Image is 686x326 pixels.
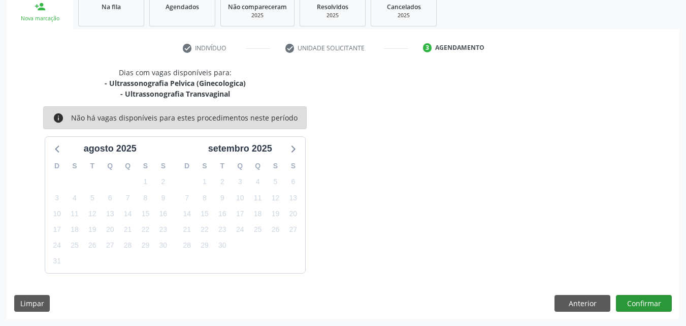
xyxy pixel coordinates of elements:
span: sexta-feira, 8 de agosto de 2025 [138,191,152,205]
span: sexta-feira, 5 de setembro de 2025 [268,175,282,189]
div: Dias com vagas disponíveis para: [105,67,246,99]
div: D [178,158,196,174]
span: sexta-feira, 29 de agosto de 2025 [138,239,152,253]
div: S [196,158,214,174]
span: domingo, 3 de agosto de 2025 [50,191,64,205]
span: sábado, 16 de agosto de 2025 [156,206,170,221]
span: quarta-feira, 27 de agosto de 2025 [103,239,117,253]
div: 2025 [228,12,287,19]
span: quinta-feira, 28 de agosto de 2025 [121,239,135,253]
div: S [267,158,284,174]
span: terça-feira, 2 de setembro de 2025 [215,175,230,189]
div: - Ultrassonografia Transvaginal [105,88,246,99]
span: sábado, 30 de agosto de 2025 [156,239,170,253]
span: sábado, 20 de setembro de 2025 [286,206,300,221]
span: domingo, 28 de setembro de 2025 [180,239,194,253]
span: segunda-feira, 4 de agosto de 2025 [68,191,82,205]
span: Agendados [166,3,199,11]
div: - Ultrassonografia Pelvica (Ginecologica) [105,78,246,88]
span: sexta-feira, 1 de agosto de 2025 [138,175,152,189]
div: Q [101,158,119,174]
i: info [53,112,64,124]
div: S [137,158,154,174]
button: Confirmar [616,295,672,312]
div: setembro 2025 [204,142,276,156]
span: domingo, 21 de setembro de 2025 [180,223,194,237]
span: terça-feira, 9 de setembro de 2025 [215,191,230,205]
div: 2025 [307,12,358,19]
span: quinta-feira, 25 de setembro de 2025 [251,223,265,237]
span: sábado, 2 de agosto de 2025 [156,175,170,189]
div: S [284,158,302,174]
span: quarta-feira, 13 de agosto de 2025 [103,206,117,221]
span: quinta-feira, 11 de setembro de 2025 [251,191,265,205]
span: sábado, 6 de setembro de 2025 [286,175,300,189]
div: 3 [423,43,432,52]
span: quinta-feira, 4 de setembro de 2025 [251,175,265,189]
span: domingo, 10 de agosto de 2025 [50,206,64,221]
div: 2025 [378,12,429,19]
span: segunda-feira, 25 de agosto de 2025 [68,239,82,253]
span: sábado, 27 de setembro de 2025 [286,223,300,237]
div: S [66,158,84,174]
span: Cancelados [387,3,421,11]
span: quarta-feira, 17 de setembro de 2025 [233,206,247,221]
span: sábado, 13 de setembro de 2025 [286,191,300,205]
span: sexta-feira, 22 de agosto de 2025 [138,223,152,237]
span: segunda-feira, 18 de agosto de 2025 [68,223,82,237]
div: Nova marcação [14,15,66,22]
div: Q [231,158,249,174]
div: person_add [35,1,46,12]
div: Agendamento [435,43,484,52]
div: Não há vagas disponíveis para estes procedimentos neste período [71,112,298,124]
span: segunda-feira, 11 de agosto de 2025 [68,206,82,221]
span: quarta-feira, 24 de setembro de 2025 [233,223,247,237]
span: sexta-feira, 26 de setembro de 2025 [268,223,282,237]
div: agosto 2025 [80,142,141,156]
span: terça-feira, 19 de agosto de 2025 [85,223,100,237]
button: Anterior [554,295,610,312]
div: T [213,158,231,174]
span: domingo, 7 de setembro de 2025 [180,191,194,205]
span: Na fila [102,3,121,11]
div: Q [249,158,267,174]
span: domingo, 17 de agosto de 2025 [50,223,64,237]
div: T [83,158,101,174]
span: quinta-feira, 18 de setembro de 2025 [251,206,265,221]
span: sábado, 9 de agosto de 2025 [156,191,170,205]
span: Resolvidos [317,3,348,11]
span: terça-feira, 12 de agosto de 2025 [85,206,100,221]
span: sexta-feira, 15 de agosto de 2025 [138,206,152,221]
span: terça-feira, 23 de setembro de 2025 [215,223,230,237]
span: segunda-feira, 8 de setembro de 2025 [198,191,212,205]
span: domingo, 14 de setembro de 2025 [180,206,194,221]
div: S [154,158,172,174]
span: terça-feira, 5 de agosto de 2025 [85,191,100,205]
span: domingo, 24 de agosto de 2025 [50,239,64,253]
span: quarta-feira, 3 de setembro de 2025 [233,175,247,189]
div: Q [119,158,137,174]
span: Não compareceram [228,3,287,11]
span: terça-feira, 26 de agosto de 2025 [85,239,100,253]
span: quinta-feira, 21 de agosto de 2025 [121,223,135,237]
span: segunda-feira, 22 de setembro de 2025 [198,223,212,237]
span: terça-feira, 30 de setembro de 2025 [215,239,230,253]
span: quarta-feira, 6 de agosto de 2025 [103,191,117,205]
span: quarta-feira, 10 de setembro de 2025 [233,191,247,205]
span: domingo, 31 de agosto de 2025 [50,254,64,269]
span: quinta-feira, 14 de agosto de 2025 [121,206,135,221]
span: sábado, 23 de agosto de 2025 [156,223,170,237]
div: D [48,158,66,174]
span: sexta-feira, 12 de setembro de 2025 [268,191,282,205]
span: segunda-feira, 29 de setembro de 2025 [198,239,212,253]
span: segunda-feira, 15 de setembro de 2025 [198,206,212,221]
span: quinta-feira, 7 de agosto de 2025 [121,191,135,205]
span: quarta-feira, 20 de agosto de 2025 [103,223,117,237]
span: segunda-feira, 1 de setembro de 2025 [198,175,212,189]
span: terça-feira, 16 de setembro de 2025 [215,206,230,221]
span: sexta-feira, 19 de setembro de 2025 [268,206,282,221]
